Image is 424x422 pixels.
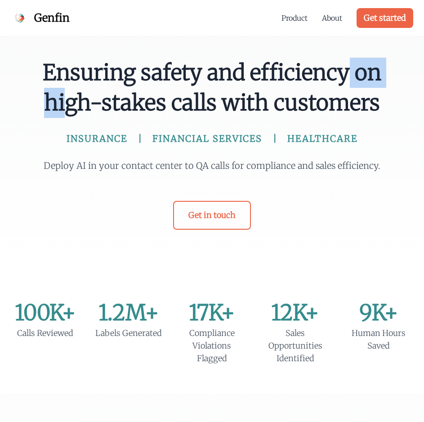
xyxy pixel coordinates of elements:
div: Compliance Violations Flagged [178,327,246,365]
p: Deploy AI in your contact center to QA calls for compliance and sales efficiency. [40,159,385,172]
span: FINANCIAL SERVICES [152,132,262,145]
div: 100K+ [11,302,80,323]
div: Calls Reviewed [11,327,80,340]
a: Genfin [11,9,70,27]
span: INSURANCE [67,132,127,145]
div: Labels Generated [94,327,163,340]
span: Ensuring safety and efficiency on high-stakes calls with customers [18,58,406,118]
div: Sales Opportunities Identified [261,327,330,365]
img: Genfin Logo [11,9,29,27]
div: 9K+ [344,302,413,323]
a: Get in touch [173,201,251,230]
div: 17K+ [178,302,246,323]
div: 12K+ [261,302,330,323]
span: Genfin [34,11,70,25]
div: Human Hours Saved [344,327,413,352]
div: 1.2M+ [94,302,163,323]
span: | [273,132,277,145]
a: About [322,13,342,23]
span: HEALTHCARE [287,132,357,145]
a: Get started [357,8,413,28]
a: Product [281,13,308,23]
span: | [138,132,142,145]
